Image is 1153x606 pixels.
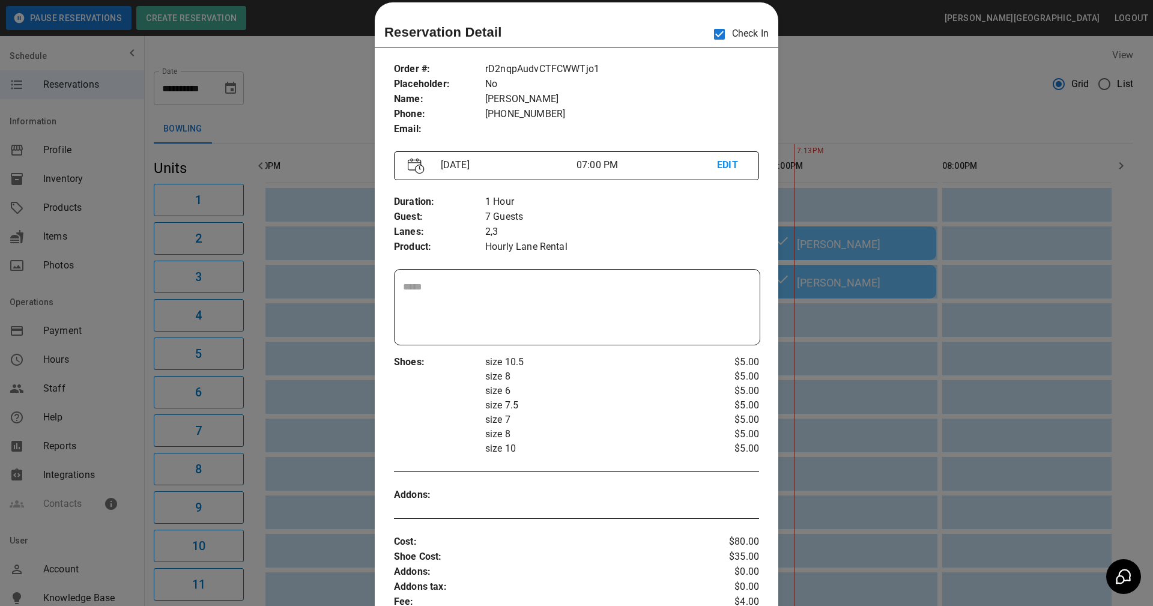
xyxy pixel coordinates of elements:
p: [PHONE_NUMBER] [485,107,759,122]
p: Lanes : [394,225,485,240]
p: Email : [394,122,485,137]
p: Hourly Lane Rental [485,240,759,255]
p: $5.00 [698,355,759,369]
p: size 8 [485,427,698,441]
p: Addons : [394,488,485,503]
p: $0.00 [698,580,759,595]
p: [DATE] [436,158,576,172]
p: 2,3 [485,225,759,240]
p: No [485,77,759,92]
p: [PERSON_NAME] [485,92,759,107]
p: rD2nqpAudvCTFCWWTjo1 [485,62,759,77]
p: Check In [707,22,769,47]
p: Addons : [394,565,698,580]
p: $5.00 [698,398,759,413]
p: $5.00 [698,427,759,441]
p: $35.00 [698,550,759,565]
p: size 10.5 [485,355,698,369]
p: Name : [394,92,485,107]
p: Reservation Detail [384,22,502,42]
p: Shoe Cost : [394,550,698,565]
p: size 7.5 [485,398,698,413]
p: $5.00 [698,441,759,456]
p: $80.00 [698,535,759,550]
p: Phone : [394,107,485,122]
p: 07:00 PM [576,158,717,172]
p: Addons tax : [394,580,698,595]
p: EDIT [717,158,745,173]
p: size 8 [485,369,698,384]
p: Placeholder : [394,77,485,92]
p: Product : [394,240,485,255]
p: 7 Guests [485,210,759,225]
p: Shoes : [394,355,485,370]
p: $0.00 [698,565,759,580]
p: size 6 [485,384,698,398]
p: $5.00 [698,413,759,427]
p: Cost : [394,535,698,550]
p: size 10 [485,441,698,456]
p: 1 Hour [485,195,759,210]
p: $5.00 [698,369,759,384]
p: $5.00 [698,384,759,398]
img: Vector [408,158,425,174]
p: Order # : [394,62,485,77]
p: size 7 [485,413,698,427]
p: Duration : [394,195,485,210]
p: Guest : [394,210,485,225]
